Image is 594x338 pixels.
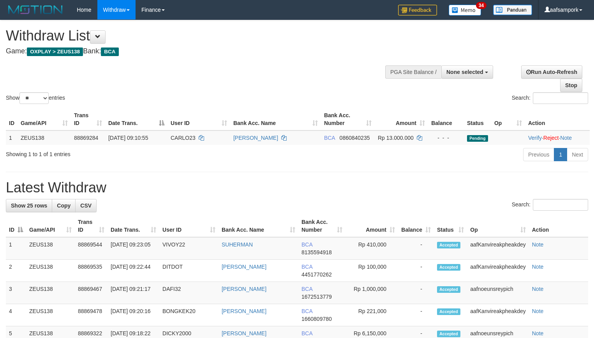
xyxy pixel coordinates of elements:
span: BCA [301,241,312,248]
a: Previous [523,148,554,161]
th: Bank Acc. Name: activate to sort column ascending [230,108,321,130]
td: BONGKEK20 [159,304,219,326]
td: DAFI32 [159,282,219,304]
td: DITDOT [159,260,219,282]
td: ZEUS138 [26,260,75,282]
th: Action [525,108,590,130]
a: Reject [543,135,559,141]
th: Amount: activate to sort column ascending [375,108,428,130]
span: Copy 0860840235 to clipboard [340,135,370,141]
span: Copy 4451770262 to clipboard [301,271,332,278]
input: Search: [533,199,588,211]
label: Show entries [6,92,65,104]
span: 88869284 [74,135,98,141]
th: User ID: activate to sort column ascending [159,215,219,237]
th: Status: activate to sort column ascending [434,215,467,237]
td: - [398,237,434,260]
h1: Withdraw List [6,28,388,44]
a: [PERSON_NAME] [222,286,266,292]
span: BCA [301,264,312,270]
td: 88869467 [75,282,108,304]
th: ID [6,108,18,130]
td: 2 [6,260,26,282]
span: Accepted [437,242,460,248]
td: ZEUS138 [26,304,75,326]
span: Copy 8135594918 to clipboard [301,249,332,255]
span: Copy 1672513779 to clipboard [301,294,332,300]
select: Showentries [19,92,49,104]
td: Rp 1,000,000 [345,282,398,304]
td: ZEUS138 [26,282,75,304]
a: Run Auto-Refresh [521,65,582,79]
img: panduan.png [493,5,532,15]
button: None selected [441,65,493,79]
td: ZEUS138 [26,237,75,260]
td: [DATE] 09:22:44 [108,260,159,282]
span: CSV [80,202,92,209]
a: [PERSON_NAME] [233,135,278,141]
td: - [398,304,434,326]
td: aafnoeunsreypich [467,282,529,304]
a: Stop [560,79,582,92]
td: 3 [6,282,26,304]
td: Rp 100,000 [345,260,398,282]
div: - - - [431,134,461,142]
a: Note [532,286,544,292]
a: [PERSON_NAME] [222,330,266,336]
td: 4 [6,304,26,326]
a: Verify [528,135,542,141]
span: BCA [301,308,312,314]
th: Game/API: activate to sort column ascending [18,108,71,130]
th: Bank Acc. Name: activate to sort column ascending [219,215,298,237]
a: CSV [75,199,97,212]
div: Showing 1 to 1 of 1 entries [6,147,241,158]
td: 1 [6,237,26,260]
a: Next [567,148,588,161]
td: [DATE] 09:23:05 [108,237,159,260]
td: 1 [6,130,18,145]
span: Copy [57,202,71,209]
span: 34 [476,2,486,9]
span: Accepted [437,286,460,293]
div: PGA Site Balance / [385,65,441,79]
td: aafKanvireakpheakdey [467,260,529,282]
span: Accepted [437,331,460,337]
th: Balance: activate to sort column ascending [398,215,434,237]
a: [PERSON_NAME] [222,264,266,270]
th: Op: activate to sort column ascending [491,108,525,130]
th: Balance [428,108,464,130]
img: MOTION_logo.png [6,4,65,16]
label: Search: [512,92,588,104]
h4: Game: Bank: [6,48,388,55]
th: Action [529,215,588,237]
td: 88869535 [75,260,108,282]
span: BCA [301,330,312,336]
td: aafKanvireakpheakdey [467,237,529,260]
span: BCA [101,48,118,56]
th: Date Trans.: activate to sort column descending [105,108,167,130]
span: Rp 13.000.000 [378,135,414,141]
span: CARLO23 [171,135,196,141]
h1: Latest Withdraw [6,180,588,195]
input: Search: [533,92,588,104]
a: Note [532,330,544,336]
span: Show 25 rows [11,202,47,209]
td: [DATE] 09:20:16 [108,304,159,326]
span: BCA [324,135,335,141]
th: User ID: activate to sort column ascending [167,108,230,130]
td: · · [525,130,590,145]
td: Rp 221,000 [345,304,398,326]
td: VIVOY22 [159,237,219,260]
a: Note [532,264,544,270]
span: [DATE] 09:10:55 [108,135,148,141]
th: Bank Acc. Number: activate to sort column ascending [321,108,375,130]
th: Trans ID: activate to sort column ascending [71,108,105,130]
img: Feedback.jpg [398,5,437,16]
img: Button%20Memo.svg [449,5,481,16]
span: None selected [446,69,483,75]
span: Pending [467,135,488,142]
th: Date Trans.: activate to sort column ascending [108,215,159,237]
th: Op: activate to sort column ascending [467,215,529,237]
a: Show 25 rows [6,199,52,212]
td: - [398,282,434,304]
